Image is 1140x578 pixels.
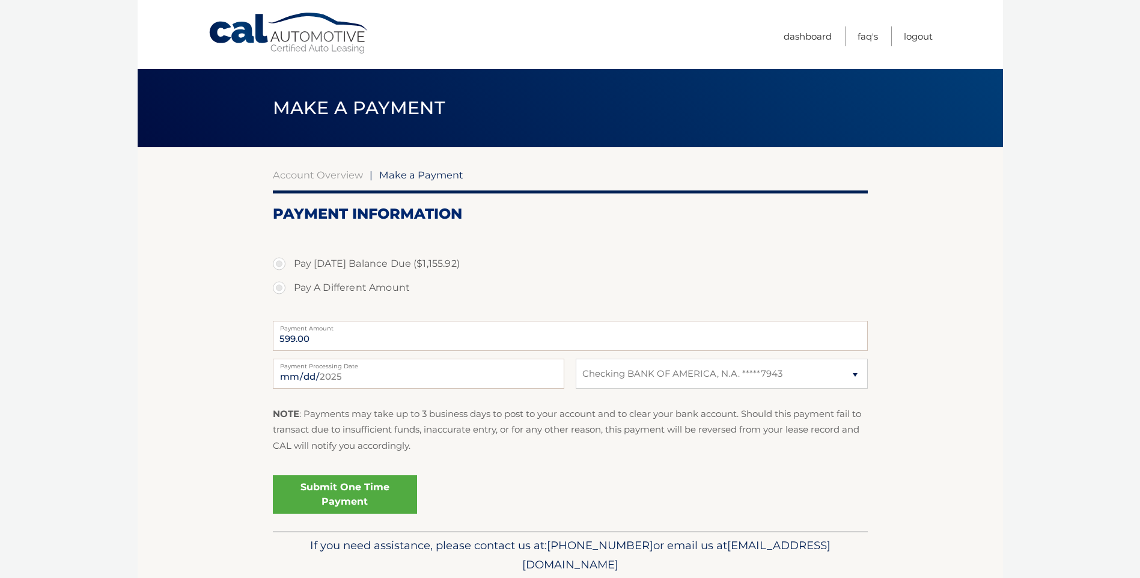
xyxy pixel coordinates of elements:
span: Make a Payment [379,169,463,181]
label: Payment Amount [273,321,868,330]
strong: NOTE [273,408,299,419]
label: Pay A Different Amount [273,276,868,300]
p: : Payments may take up to 3 business days to post to your account and to clear your bank account.... [273,406,868,454]
input: Payment Date [273,359,564,389]
span: [PHONE_NUMBER] [547,538,653,552]
input: Payment Amount [273,321,868,351]
span: | [370,169,373,181]
a: Logout [904,26,933,46]
span: Make a Payment [273,97,445,119]
p: If you need assistance, please contact us at: or email us at [281,536,860,574]
span: [EMAIL_ADDRESS][DOMAIN_NAME] [522,538,831,571]
a: Dashboard [784,26,832,46]
a: Account Overview [273,169,363,181]
h2: Payment Information [273,205,868,223]
a: Submit One Time Payment [273,475,417,514]
label: Pay [DATE] Balance Due ($1,155.92) [273,252,868,276]
a: Cal Automotive [208,12,370,55]
label: Payment Processing Date [273,359,564,368]
a: FAQ's [858,26,878,46]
